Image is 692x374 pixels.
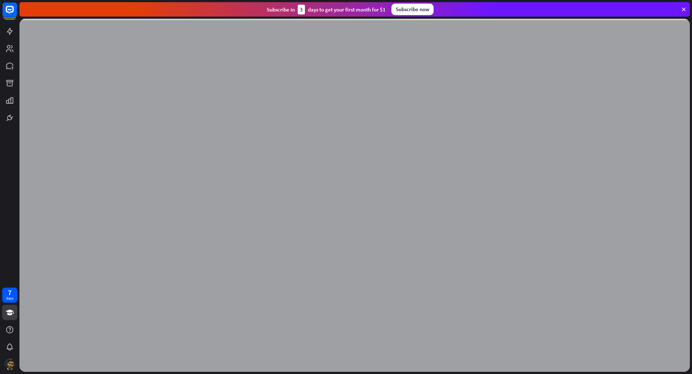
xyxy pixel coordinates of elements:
[8,289,12,296] div: 7
[298,5,305,14] div: 3
[267,5,386,14] div: Subscribe in days to get your first month for $1
[6,296,13,301] div: days
[2,288,17,303] a: 7 days
[391,4,434,15] div: Subscribe now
